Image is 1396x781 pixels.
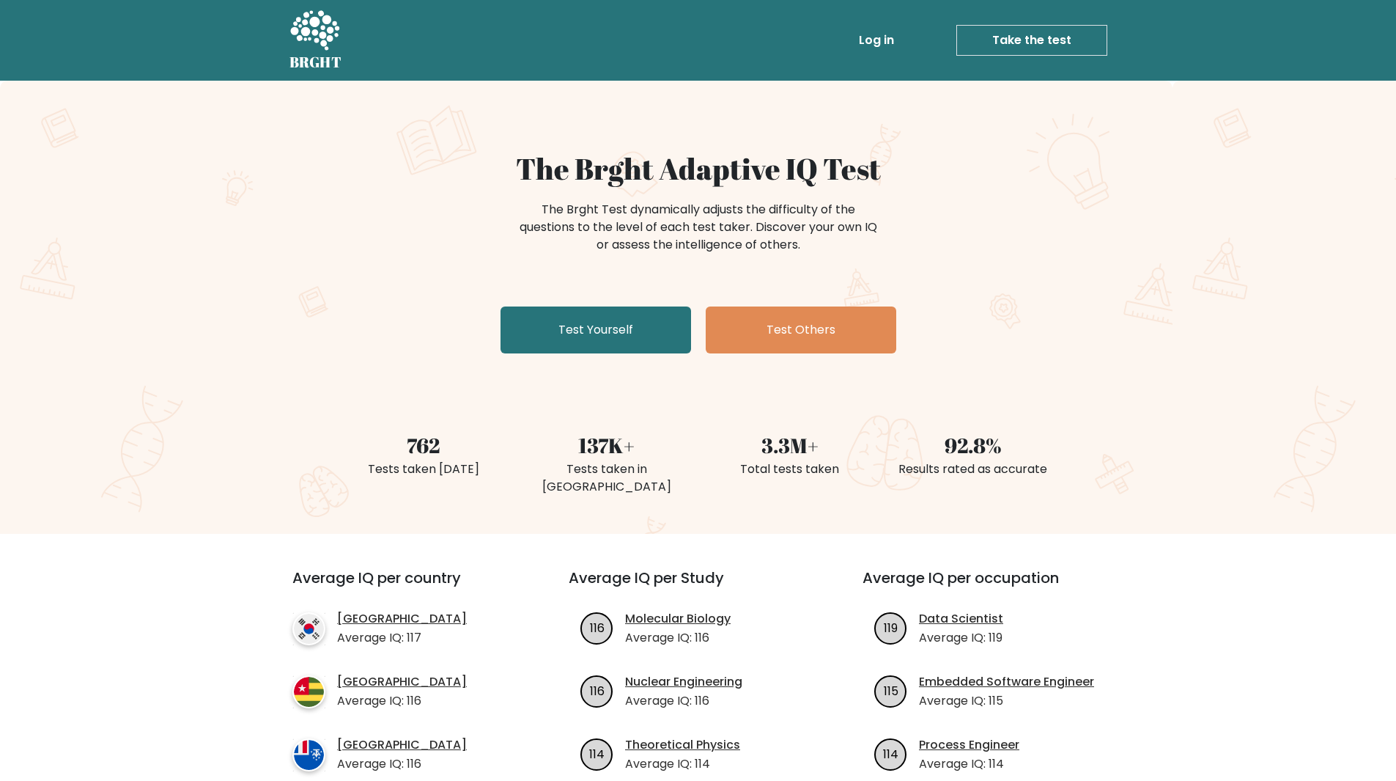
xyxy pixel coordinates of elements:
[919,610,1003,628] a: Data Scientist
[292,738,325,771] img: country
[589,745,605,762] text: 114
[590,682,605,699] text: 116
[337,629,467,647] p: Average IQ: 117
[625,736,740,754] a: Theoretical Physics
[919,629,1003,647] p: Average IQ: 119
[501,307,691,353] a: Test Yourself
[337,755,467,773] p: Average IQ: 116
[919,736,1019,754] a: Process Engineer
[341,151,1056,186] h1: The Brght Adaptive IQ Test
[341,430,506,461] div: 762
[625,610,731,628] a: Molecular Biology
[890,430,1056,461] div: 92.8%
[337,692,467,710] p: Average IQ: 116
[919,755,1019,773] p: Average IQ: 114
[289,54,342,71] h5: BRGHT
[625,692,742,710] p: Average IQ: 116
[890,461,1056,478] div: Results rated as accurate
[292,675,325,708] img: country
[341,461,506,478] div: Tests taken [DATE]
[625,673,742,691] a: Nuclear Engineering
[337,673,467,691] a: [GEOGRAPHIC_DATA]
[707,430,873,461] div: 3.3M+
[515,201,882,254] div: The Brght Test dynamically adjusts the difficulty of the questions to the level of each test take...
[706,307,896,353] a: Test Others
[337,736,467,754] a: [GEOGRAPHIC_DATA]
[707,461,873,478] div: Total tests taken
[863,569,1121,604] h3: Average IQ per occupation
[625,755,740,773] p: Average IQ: 114
[569,569,827,604] h3: Average IQ per Study
[884,682,898,699] text: 115
[524,461,690,496] div: Tests taken in [GEOGRAPHIC_DATA]
[337,610,467,628] a: [GEOGRAPHIC_DATA]
[292,569,516,604] h3: Average IQ per country
[853,26,900,55] a: Log in
[625,629,731,647] p: Average IQ: 116
[956,25,1107,56] a: Take the test
[884,619,898,636] text: 119
[590,619,605,636] text: 116
[919,692,1094,710] p: Average IQ: 115
[919,673,1094,691] a: Embedded Software Engineer
[524,430,690,461] div: 137K+
[883,745,898,762] text: 114
[289,6,342,75] a: BRGHT
[292,612,325,645] img: country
